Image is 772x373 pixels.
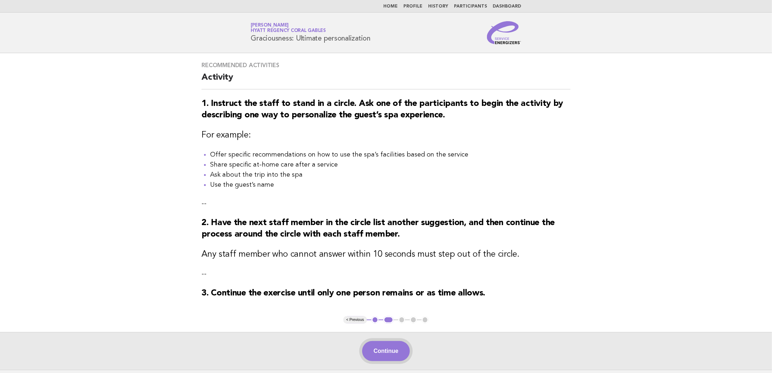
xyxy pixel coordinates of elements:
[428,4,449,9] a: History
[202,199,570,209] p: --
[210,170,570,180] li: Ask about the trip into the spa
[202,289,485,298] strong: 3. Continue the exercise until only one person remains or as time allows.
[251,23,371,42] h1: Graciousness: Ultimate personalization
[362,341,410,361] button: Continue
[487,21,521,44] img: Service Energizers
[371,316,379,323] button: 1
[251,29,326,33] span: Hyatt Regency Coral Gables
[210,180,570,190] li: Use the guest’s name
[210,150,570,160] li: Offer specific recommendations on how to use the spa’s facilities based on the service
[384,4,398,9] a: Home
[493,4,521,9] a: Dashboard
[251,23,326,33] a: [PERSON_NAME]Hyatt Regency Coral Gables
[202,72,570,89] h2: Activity
[202,219,555,239] strong: 2. Have the next staff member in the circle list another suggestion, and then continue the proces...
[454,4,487,9] a: Participants
[202,269,570,279] p: --
[404,4,423,9] a: Profile
[202,62,570,69] h3: Recommended activities
[202,249,570,260] h3: Any staff member who cannot answer within 10 seconds must step out of the circle.
[210,160,570,170] li: Share specific at-home care after a service
[202,99,563,120] strong: 1. Instruct the staff to stand in a circle. Ask one of the participants to begin the activity by ...
[344,316,367,323] button: < Previous
[202,130,570,141] h3: For example:
[383,316,394,323] button: 2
